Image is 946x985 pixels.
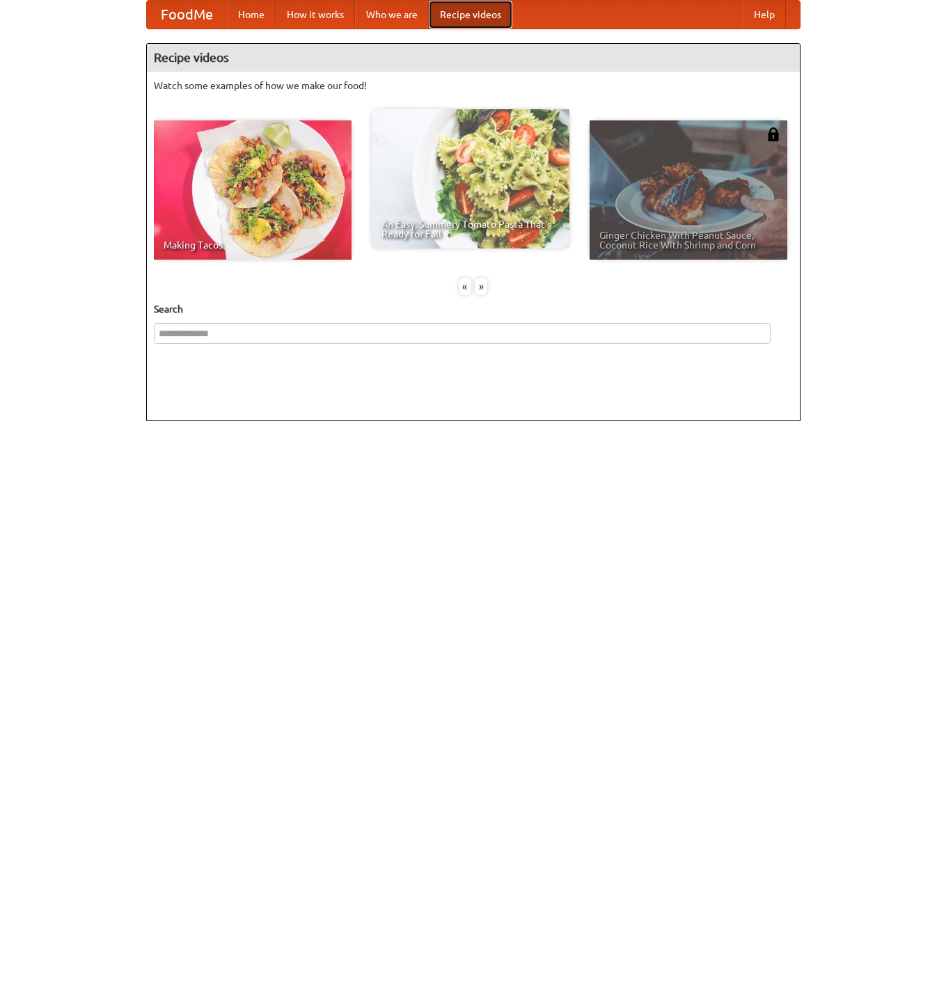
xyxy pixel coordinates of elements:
a: Recipe videos [429,1,512,29]
span: Making Tacos [164,240,342,250]
a: Help [743,1,786,29]
a: Home [227,1,276,29]
a: FoodMe [147,1,227,29]
a: An Easy, Summery Tomato Pasta That's Ready for Fall [372,109,569,249]
a: How it works [276,1,355,29]
a: Making Tacos [154,120,352,260]
span: An Easy, Summery Tomato Pasta That's Ready for Fall [381,219,560,239]
div: « [459,278,471,295]
div: » [475,278,487,295]
a: Who we are [355,1,429,29]
img: 483408.png [766,127,780,141]
h4: Recipe videos [147,44,800,72]
h5: Search [154,302,793,316]
p: Watch some examples of how we make our food! [154,79,793,93]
